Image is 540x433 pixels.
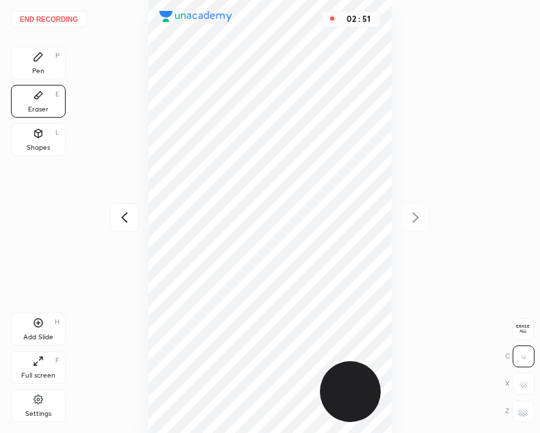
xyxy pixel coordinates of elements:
div: Add Slide [23,334,53,341]
div: 02 : 51 [342,14,375,24]
div: E [55,91,59,98]
div: X [505,373,535,395]
div: Full screen [21,372,55,379]
img: logo.38c385cc.svg [159,11,232,22]
div: F [55,357,59,364]
button: End recording [11,11,87,27]
div: P [55,53,59,60]
div: L [55,129,59,136]
span: Erase all [513,324,533,334]
div: Eraser [28,106,49,113]
div: C [505,345,535,367]
div: Shapes [27,144,50,151]
div: H [55,319,59,326]
div: Z [505,400,534,422]
div: Settings [25,410,51,417]
div: Pen [32,68,44,75]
